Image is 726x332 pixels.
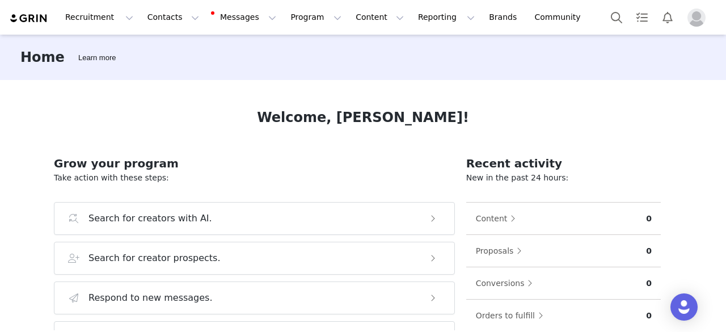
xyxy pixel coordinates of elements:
[206,5,283,30] button: Messages
[646,278,652,289] p: 0
[681,9,717,27] button: Profile
[141,5,206,30] button: Contacts
[475,242,528,260] button: Proposals
[466,172,661,184] p: New in the past 24 hours:
[655,5,680,30] button: Notifications
[482,5,527,30] a: Brands
[88,291,213,305] h3: Respond to new messages.
[54,242,455,275] button: Search for creator prospects.
[284,5,348,30] button: Program
[54,202,455,235] button: Search for creators with AI.
[528,5,593,30] a: Community
[349,5,411,30] button: Content
[9,13,49,24] img: grin logo
[54,155,455,172] h2: Grow your program
[411,5,482,30] button: Reporting
[88,251,221,265] h3: Search for creator prospects.
[475,274,539,292] button: Conversions
[76,52,118,64] div: Tooltip anchor
[630,5,655,30] a: Tasks
[646,213,652,225] p: 0
[475,306,549,325] button: Orders to fulfill
[54,172,455,184] p: Take action with these steps:
[475,209,522,228] button: Content
[646,310,652,322] p: 0
[604,5,629,30] button: Search
[58,5,140,30] button: Recruitment
[646,245,652,257] p: 0
[257,107,469,128] h1: Welcome, [PERSON_NAME]!
[687,9,706,27] img: placeholder-profile.jpg
[20,47,65,68] h3: Home
[466,155,661,172] h2: Recent activity
[670,293,698,321] div: Open Intercom Messenger
[88,212,212,225] h3: Search for creators with AI.
[54,281,455,314] button: Respond to new messages.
